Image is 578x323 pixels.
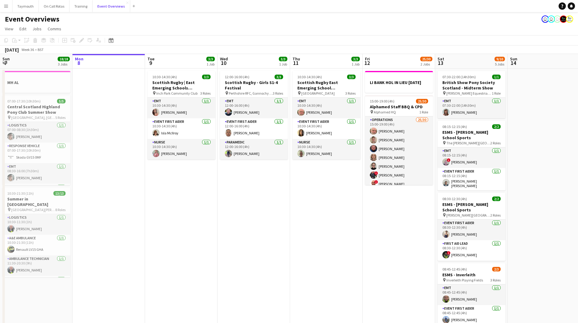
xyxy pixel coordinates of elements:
span: 11 [292,59,300,66]
div: 10:30-14:30 (4h)3/3Scottish Rugby East Emerging School Championships | Meggetland [GEOGRAPHIC_DAT... [292,71,360,160]
span: Week 36 [20,47,35,52]
app-card-role: EMT1/108:15-12:15 (4h)![PERSON_NAME] [438,147,505,168]
button: Training [69,0,93,12]
app-card-role: Paramedic1/112:00-16:00 (4h)[PERSON_NAME] [220,139,288,160]
div: BST [38,47,44,52]
h3: Scottish Rugby | East Emerging Schools Championships | [GEOGRAPHIC_DATA] [147,80,215,91]
span: 3/3 [351,57,360,61]
h3: LI BANK HOL IN LIEU [DATE] [365,80,433,85]
span: Jobs [32,26,42,32]
h3: ESMS - Inverleith [438,272,505,278]
span: 5/5 [57,99,66,103]
span: View [5,26,13,32]
span: 07:00-17:30 (10h30m) [7,99,41,103]
span: 3 Roles [490,278,501,282]
app-card-role: Paramedic1/1 [2,184,70,204]
span: Fri [365,56,370,62]
span: 18/18 [58,57,70,61]
h3: MH AL [2,80,70,85]
span: 12 [364,59,370,66]
app-job-card: 10:30-14:30 (4h)3/3Scottish Rugby | East Emerging Schools Championships | [GEOGRAPHIC_DATA] Inch ... [147,71,215,160]
app-job-card: 10:30-21:30 (11h)13/13Summer in [GEOGRAPHIC_DATA] [GEOGRAPHIC_DATA][PERSON_NAME], [GEOGRAPHIC_DAT... [2,187,70,277]
app-card-role: EMT1/108:30-16:00 (7h30m)[PERSON_NAME] [2,163,70,184]
span: [GEOGRAPHIC_DATA][PERSON_NAME], [GEOGRAPHIC_DATA] [11,207,55,212]
span: Inch Park Community Club [156,91,198,96]
app-user-avatar: Operations Manager [566,15,573,23]
div: 15:00-19:00 (4h)25/30Alphamed Staff BBQ & CPD Alphamed HQ1 RoleOperations25/3015:00-19:00 (4h)[PE... [365,95,433,185]
span: 10:30-14:30 (4h) [297,75,322,79]
span: 8 [74,59,83,66]
span: 3/3 [202,75,211,79]
span: 1 Role [419,110,428,114]
a: Jobs [30,25,44,33]
div: 3 Jobs [58,62,69,66]
span: 3 Roles [345,91,356,96]
app-card-role: Logistics1/110:30-11:30 (1h)[PERSON_NAME] [2,214,70,235]
span: 12:00-16:00 (4h) [225,75,249,79]
span: 3/3 [347,75,356,79]
h3: Scottish Rugby - Girls S1-4 Festival [220,80,288,91]
span: Alphamed HQ [374,110,396,114]
h3: ESMS - [PERSON_NAME] School Sports [438,130,505,140]
span: 10:30-14:30 (4h) [152,75,177,79]
span: 10 [219,59,228,66]
app-card-role: Logistics1/107:00-08:30 (1h30m)[PERSON_NAME] [2,122,70,143]
span: 1/1 [492,75,501,79]
app-card-role: Event First Aider1/108:30-12:30 (4h)[PERSON_NAME] [438,220,505,240]
span: 3 Roles [273,91,283,96]
span: 9 [147,59,154,66]
span: 2 Roles [490,213,501,217]
app-user-avatar: Operations Team [548,15,555,23]
span: [GEOGRAPHIC_DATA] [301,91,335,96]
a: View [2,25,16,33]
a: Edit [17,25,29,33]
div: 2 Jobs [421,62,432,66]
app-job-card: 08:15-12:15 (4h)2/2ESMS - [PERSON_NAME] School Sports The [PERSON_NAME][GEOGRAPHIC_DATA]2 RolesEM... [438,121,505,190]
app-card-role: Nurse1/110:30-14:30 (4h)[PERSON_NAME] [292,139,360,160]
span: 5 Roles [55,115,66,120]
span: [PERSON_NAME] Equestrian Centre [446,91,492,96]
span: 2/3 [492,267,501,271]
span: The [PERSON_NAME][GEOGRAPHIC_DATA] [446,141,490,145]
span: 9/10 [495,57,505,61]
app-card-role: A&E Ambulance1/110:30-21:30 (11h)Renault LV15 GHA [2,235,70,255]
span: 3/3 [279,57,287,61]
h1: Event Overviews [5,15,59,24]
app-user-avatar: Operations Team [542,15,549,23]
span: 3 Roles [200,91,211,96]
div: 07:00-17:30 (10h30m)5/5Central Scotland Highland Pony Club Summer Show [GEOGRAPHIC_DATA], [GEOGRA... [2,95,70,185]
span: 14 [509,59,517,66]
span: 8 Roles [55,207,66,212]
app-job-card: 07:30-22:00 (14h30m)1/1British Show Pony Society Scotland - Midterm Show [PERSON_NAME] Equestrian... [438,71,505,118]
span: Tue [147,56,154,62]
app-card-role: Event First Aider1/112:00-16:00 (4h)[PERSON_NAME] [220,118,288,139]
span: ! [374,171,378,175]
div: MH AL [2,71,70,93]
app-card-role: Event First Aider1/110:30-14:30 (4h)[PERSON_NAME] [292,118,360,139]
span: 07:30-22:00 (14h30m) [442,75,476,79]
app-user-avatar: Clinical Team [560,15,567,23]
h3: British Show Pony Society Scotland - Midterm Show [438,80,505,91]
span: [PERSON_NAME][GEOGRAPHIC_DATA] [446,213,490,217]
h3: Central Scotland Highland Pony Club Summer Show [2,104,70,115]
h3: Summer in [GEOGRAPHIC_DATA] [2,196,70,207]
span: Sun [2,56,10,62]
span: ! [447,251,451,255]
span: 15:00-19:00 (4h) [370,99,394,103]
app-card-role: Event First Aider1/108:15-12:15 (4h)[PERSON_NAME] [PERSON_NAME] [438,168,505,190]
app-user-avatar: Operations Team [554,15,561,23]
span: 2 Roles [490,141,501,145]
span: Wed [220,56,228,62]
div: 1 Job [207,62,215,66]
app-job-card: 12:00-16:00 (4h)3/3Scottish Rugby - Girls S1-4 Festival Perthshire RFC, Gannochy Sports Pavilion3... [220,71,288,160]
span: Thu [292,56,300,62]
div: 5 Jobs [495,62,505,66]
span: 1 Role [492,91,501,96]
span: 08:30-12:30 (4h) [442,197,467,201]
span: 25/30 [420,57,432,61]
button: On Call Rotas [39,0,69,12]
span: 13 [437,59,444,66]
